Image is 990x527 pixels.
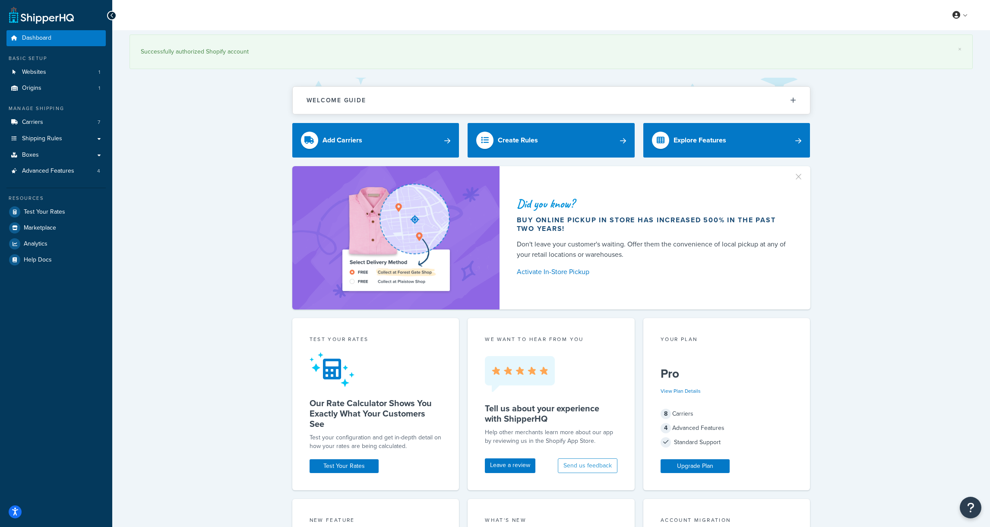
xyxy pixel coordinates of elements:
[6,131,106,147] a: Shipping Rules
[24,208,65,216] span: Test Your Rates
[674,134,726,146] div: Explore Features
[517,266,790,278] a: Activate In-Store Pickup
[22,119,43,126] span: Carriers
[485,458,535,473] a: Leave a review
[661,387,701,395] a: View Plan Details
[661,409,671,419] span: 8
[958,46,962,53] a: ×
[6,163,106,179] li: Advanced Features
[6,64,106,80] a: Websites1
[6,236,106,252] a: Analytics
[485,403,617,424] h5: Tell us about your experience with ShipperHQ
[6,252,106,268] a: Help Docs
[6,220,106,236] a: Marketplace
[293,87,810,114] button: Welcome Guide
[6,147,106,163] a: Boxes
[6,114,106,130] a: Carriers7
[141,46,962,58] div: Successfully authorized Shopify account
[661,423,671,433] span: 4
[97,167,100,175] span: 4
[6,55,106,62] div: Basic Setup
[22,85,41,92] span: Origins
[22,69,46,76] span: Websites
[558,458,617,473] button: Send us feedback
[468,123,635,158] a: Create Rules
[498,134,538,146] div: Create Rules
[485,428,617,445] p: Help other merchants learn more about our app by reviewing us in the Shopify App Store.
[22,167,74,175] span: Advanced Features
[6,30,106,46] a: Dashboard
[661,459,730,473] a: Upgrade Plan
[661,335,793,345] div: Your Plan
[661,422,793,434] div: Advanced Features
[98,119,100,126] span: 7
[517,239,790,260] div: Don't leave your customer's waiting. Offer them the convenience of local pickup at any of your re...
[643,123,810,158] a: Explore Features
[318,179,474,297] img: ad-shirt-map-b0359fc47e01cab431d101c4b569394f6a03f54285957d908178d52f29eb9668.png
[24,240,47,248] span: Analytics
[6,64,106,80] li: Websites
[485,335,617,343] p: we want to hear from you
[310,516,442,526] div: New Feature
[22,35,51,42] span: Dashboard
[661,367,793,381] h5: Pro
[310,433,442,451] div: Test your configuration and get in-depth detail on how your rates are being calculated.
[310,335,442,345] div: Test your rates
[24,224,56,232] span: Marketplace
[292,123,459,158] a: Add Carriers
[310,398,442,429] h5: Our Rate Calculator Shows You Exactly What Your Customers See
[24,256,52,264] span: Help Docs
[6,80,106,96] li: Origins
[661,516,793,526] div: Account Migration
[6,80,106,96] a: Origins1
[661,436,793,448] div: Standard Support
[960,497,981,518] button: Open Resource Center
[22,135,62,142] span: Shipping Rules
[323,134,362,146] div: Add Carriers
[6,114,106,130] li: Carriers
[485,516,617,526] div: What's New
[6,163,106,179] a: Advanced Features4
[98,85,100,92] span: 1
[517,198,790,210] div: Did you know?
[98,69,100,76] span: 1
[310,459,379,473] a: Test Your Rates
[6,195,106,202] div: Resources
[517,216,790,233] div: Buy online pickup in store has increased 500% in the past two years!
[6,105,106,112] div: Manage Shipping
[6,204,106,220] a: Test Your Rates
[307,97,366,104] h2: Welcome Guide
[661,408,793,420] div: Carriers
[22,151,39,159] span: Boxes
